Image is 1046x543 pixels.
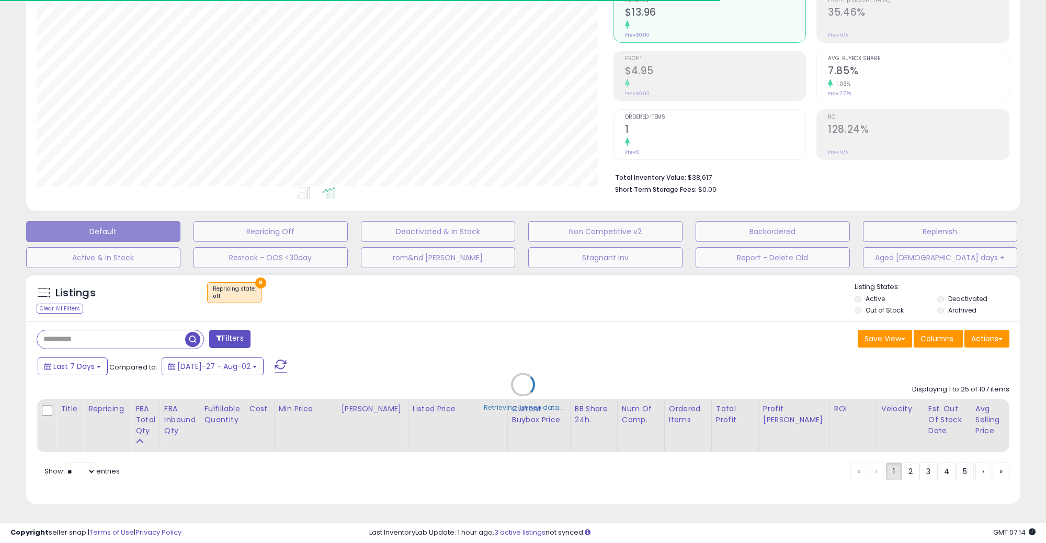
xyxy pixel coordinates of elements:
h2: 1 [625,123,806,137]
h2: 7.85% [828,65,1009,79]
small: Prev: $0.00 [625,32,650,38]
button: Replenish [863,221,1017,242]
span: $0.00 [698,184,717,194]
button: Deactivated & In Stock [361,221,515,242]
h2: 35.46% [828,6,1009,20]
small: Prev: $0.00 [625,90,650,97]
button: Repricing Off [194,221,348,242]
small: Prev: 0 [625,149,640,155]
span: Ordered Items [625,114,806,120]
button: Active & In Stock [26,247,180,268]
strong: Copyright [10,527,49,537]
span: Avg. Buybox Share [828,56,1009,62]
h2: $13.96 [625,6,806,20]
a: 3 active listings [494,527,545,537]
h2: 128.24% [828,123,1009,137]
button: Backordered [696,221,850,242]
div: Last InventoryLab Update: 1 hour ago, not synced. [369,528,1036,538]
button: Aged [DEMOGRAPHIC_DATA] days + [863,247,1017,268]
a: Privacy Policy [135,527,181,537]
small: Prev: N/A [828,149,848,155]
small: Prev: N/A [828,32,848,38]
button: Stagnant Inv [528,247,683,268]
small: Prev: 7.77% [828,90,851,97]
a: Terms of Use [89,527,134,537]
button: Restock - OOS <30day [194,247,348,268]
button: Non Competitive v2 [528,221,683,242]
div: Retrieving listings data.. [484,403,562,412]
button: Report - Delete Old [696,247,850,268]
small: 1.03% [833,80,851,88]
span: ROI [828,114,1009,120]
b: Short Term Storage Fees: [615,185,697,194]
li: $38,617 [615,170,1002,183]
b: Total Inventory Value: [615,173,686,182]
span: 2025-08-10 07:14 GMT [993,527,1036,537]
span: Profit [625,56,806,62]
button: rom&nd [PERSON_NAME] [361,247,515,268]
button: Default [26,221,180,242]
div: seller snap | | [10,528,181,538]
h2: $4.95 [625,65,806,79]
